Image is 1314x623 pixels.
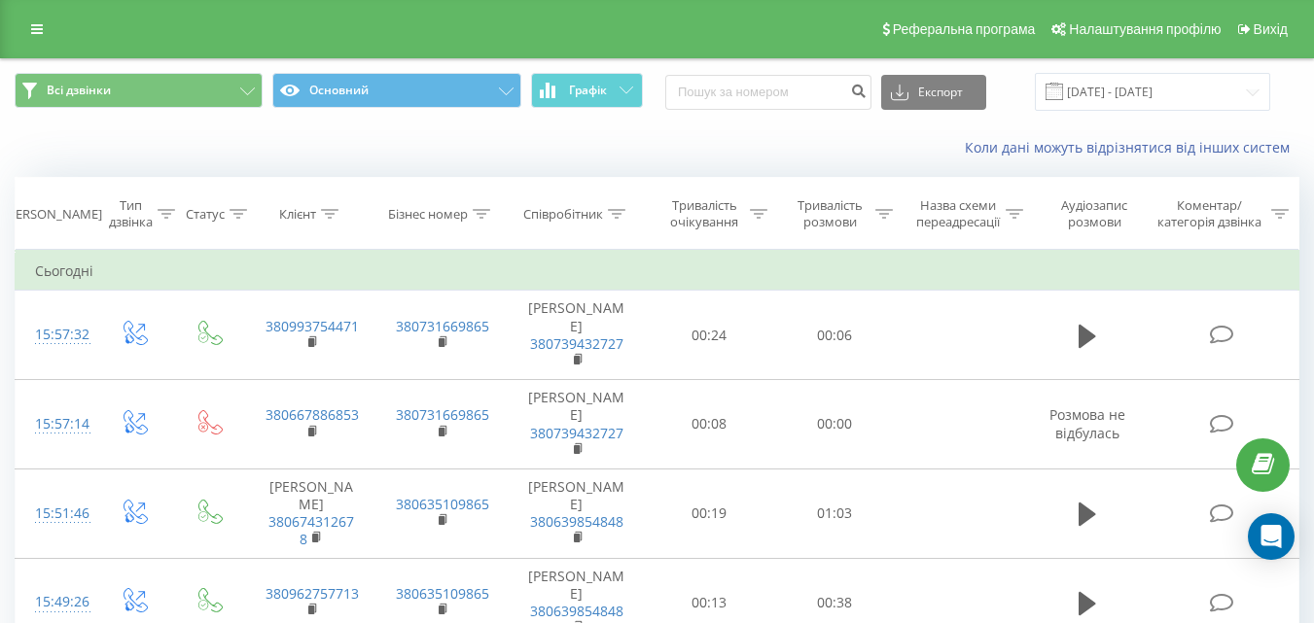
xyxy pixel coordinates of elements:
[15,73,263,108] button: Всі дзвінки
[523,206,603,223] div: Співробітник
[35,316,76,354] div: 15:57:32
[272,73,520,108] button: Основний
[772,468,898,558] td: 01:03
[396,584,489,603] a: 380635109865
[569,84,607,97] span: Графік
[530,334,623,353] a: 380739432727
[16,252,1299,291] td: Сьогодні
[531,73,643,108] button: Графік
[1069,21,1221,37] span: Налаштування профілю
[47,83,111,98] span: Всі дзвінки
[1254,21,1288,37] span: Вихід
[965,138,1299,156] a: Коли дані можуть відрізнятися вiд інших систем
[647,380,772,469] td: 00:08
[246,468,376,558] td: [PERSON_NAME]
[893,21,1036,37] span: Реферальна програма
[1153,197,1266,230] div: Коментар/категорія дзвінка
[530,602,623,620] a: 380639854848
[1046,197,1144,230] div: Аудіозапис розмови
[266,317,359,335] a: 380993754471
[772,380,898,469] td: 00:00
[266,584,359,603] a: 380962757713
[664,197,745,230] div: Тривалість очікування
[4,206,102,223] div: [PERSON_NAME]
[530,512,623,531] a: 380639854848
[507,380,647,469] td: [PERSON_NAME]
[507,468,647,558] td: [PERSON_NAME]
[665,75,871,110] input: Пошук за номером
[35,405,76,443] div: 15:57:14
[266,405,359,424] a: 380667886853
[647,468,772,558] td: 00:19
[279,206,316,223] div: Клієнт
[388,206,468,223] div: Бізнес номер
[268,512,354,548] a: 380674312678
[109,197,153,230] div: Тип дзвінка
[186,206,225,223] div: Статус
[35,495,76,533] div: 15:51:46
[915,197,1001,230] div: Назва схеми переадресації
[881,75,986,110] button: Експорт
[1049,405,1125,441] span: Розмова не відбулась
[790,197,870,230] div: Тривалість розмови
[772,291,898,380] td: 00:06
[396,495,489,513] a: 380635109865
[396,317,489,335] a: 380731669865
[1248,513,1295,560] div: Open Intercom Messenger
[396,405,489,424] a: 380731669865
[647,291,772,380] td: 00:24
[35,583,76,621] div: 15:49:26
[507,291,647,380] td: [PERSON_NAME]
[530,424,623,442] a: 380739432727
